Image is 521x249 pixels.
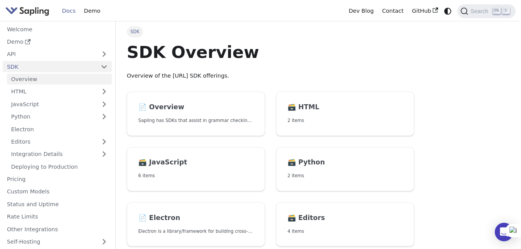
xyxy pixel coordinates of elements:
a: Sapling.ai [5,5,52,17]
kbd: K [502,7,510,14]
span: SDK [127,26,143,37]
a: Demo [80,5,105,17]
p: 2 items [288,172,403,180]
button: Switch between dark and light mode (currently system mode) [442,5,454,17]
a: API [3,49,96,60]
h2: Python [288,158,403,167]
h2: Electron [138,214,254,222]
a: 🗃️ HTML2 items [276,91,414,136]
a: 🗃️ JavaScript6 items [127,147,265,191]
a: GitHub [408,5,442,17]
a: Custom Models [3,186,112,197]
a: Welcome [3,24,112,35]
div: Open Intercom Messenger [495,223,513,241]
a: Rate Limits [3,211,112,222]
a: HTML [7,86,112,97]
h1: SDK Overview [127,42,414,63]
h2: Editors [288,214,403,222]
a: Overview [7,74,112,85]
span: Search [468,8,493,14]
p: 4 items [288,228,403,235]
h2: Overview [138,103,254,112]
a: Electron [7,124,112,135]
a: 📄️ OverviewSapling has SDKs that assist in grammar checking text for Python and JavaScript, and a... [127,91,265,136]
button: Collapse sidebar category 'SDK' [96,61,112,72]
p: Overview of the [URL] SDK offerings. [127,71,414,81]
h2: JavaScript [138,158,254,167]
a: Python [7,111,112,122]
a: Docs [58,5,80,17]
a: JavaScript [7,98,112,110]
p: 2 items [288,117,403,124]
a: Self-Hosting [3,236,112,247]
a: Contact [378,5,408,17]
h2: HTML [288,103,403,112]
a: Pricing [3,174,112,185]
a: 🗃️ Editors4 items [276,202,414,247]
p: Electron is a library/framework for building cross-platform desktop apps with JavaScript, HTML, a... [138,228,254,235]
button: Expand sidebar category 'Editors' [96,136,112,147]
a: Dev Blog [344,5,378,17]
img: Sapling.ai [5,5,49,17]
nav: Breadcrumbs [127,26,414,37]
button: Expand sidebar category 'API' [96,49,112,60]
a: Demo [3,36,112,47]
a: 🗃️ Python2 items [276,147,414,191]
a: Editors [7,136,96,147]
a: Deploying to Production [7,161,112,172]
a: Status and Uptime [3,198,112,210]
a: Integration Details [7,149,112,160]
a: Other Integrations [3,224,112,235]
a: SDK [3,61,96,72]
button: Search (Ctrl+K) [457,4,515,18]
a: 📄️ ElectronElectron is a library/framework for building cross-platform desktop apps with JavaScri... [127,202,265,247]
p: 6 items [138,172,254,180]
p: Sapling has SDKs that assist in grammar checking text for Python and JavaScript, and an HTTP API ... [138,117,254,124]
